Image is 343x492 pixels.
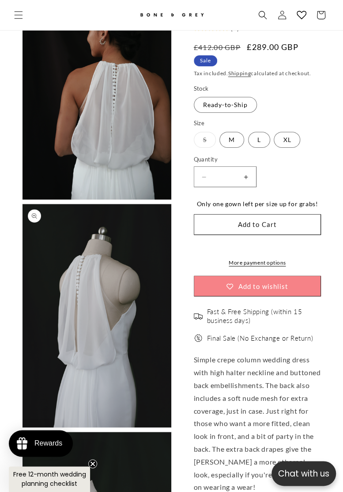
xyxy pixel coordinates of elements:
[194,119,206,128] legend: Size
[9,5,28,25] summary: Menu
[194,69,321,77] div: Tax included. calculated at checkout.
[194,334,203,342] img: offer.png
[271,461,336,486] button: Open chatbox
[7,369,141,403] div: Thank you so much for the review [PERSON_NAME], you look so beautiful in the [PERSON_NAME]. Also ...
[271,467,336,480] p: Chat with us
[194,97,257,113] label: Ready-to-Ship
[194,259,321,267] a: More payment options
[9,466,90,492] div: Free 12-month wedding planning checklistClose teaser
[34,439,62,447] div: Rewards
[207,307,321,325] span: Fast & Free Shipping (within 15 business days)
[207,334,313,342] span: Final Sale (No Exchange or Return)
[88,459,97,468] button: Close teaser
[194,85,210,93] legend: Stock
[274,132,300,148] label: XL
[194,55,217,66] span: Sale
[240,16,299,31] button: Write a review
[7,292,141,344] div: The Elise dress was everything I was looking for and more! It was incredibly comfortable and easy...
[194,155,321,164] label: Quantity
[194,276,321,296] button: Add to wishlist
[248,132,270,148] label: L
[13,470,86,488] span: Free 12-month wedding planning checklist
[123,267,141,277] div: [DATE]
[228,69,251,76] a: Shipping
[194,214,321,234] button: Add to Cart
[7,357,141,366] div: Bone and Grey Bridal replied:
[124,4,219,26] a: Bone and Grey Bridal
[219,132,244,148] label: M
[2,48,145,262] img: 849513
[194,132,216,148] label: S
[194,42,241,52] s: £412.00 GBP
[7,267,65,277] div: [PERSON_NAME]
[139,8,205,23] img: Bone and Grey Bridal
[253,5,272,25] summary: Search
[247,41,298,53] span: £289.00 GBP
[194,198,321,209] div: Only one gown left per size up for grabs!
